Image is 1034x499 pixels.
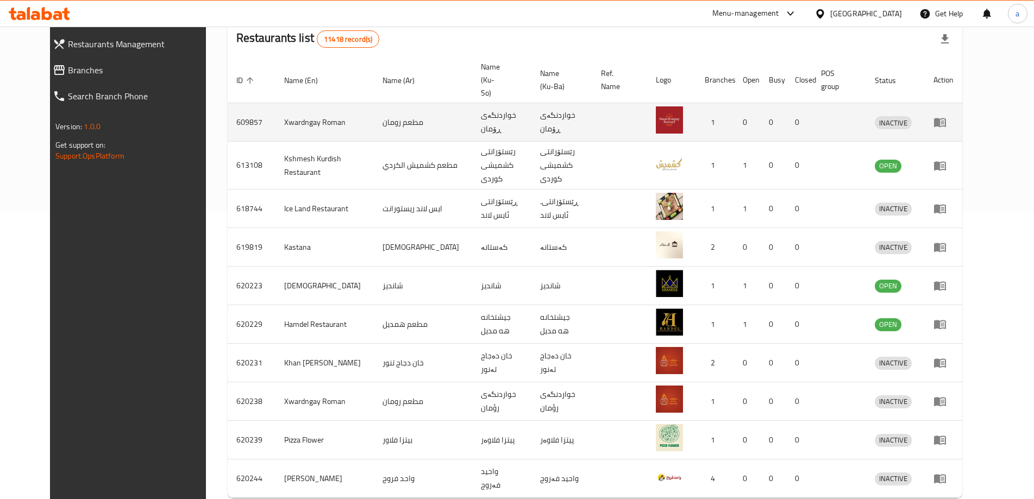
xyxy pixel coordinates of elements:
[656,424,683,451] img: Pizza Flower
[734,103,760,142] td: 0
[472,382,531,421] td: خواردنگەی رؤمان
[472,305,531,344] td: جيشتخانه هه مديل
[656,463,683,490] img: Wahed Farooj
[786,103,812,142] td: 0
[712,7,779,20] div: Menu-management
[933,356,954,369] div: Menu
[472,421,531,459] td: پیتزا فلاوەر
[933,318,954,331] div: Menu
[275,382,374,421] td: Xwardngay Roman
[734,267,760,305] td: 1
[734,190,760,228] td: 1
[68,90,214,103] span: Search Branch Phone
[228,190,275,228] td: 618744
[531,344,592,382] td: خان دەجاج تەنور
[696,142,734,190] td: 1
[275,142,374,190] td: Kshmesh Kurdish Restaurant
[317,30,379,48] div: Total records count
[786,344,812,382] td: 0
[696,344,734,382] td: 2
[734,228,760,267] td: 0
[531,421,592,459] td: پیتزا فلاوەر
[44,31,223,57] a: Restaurants Management
[601,67,634,93] span: Ref. Name
[696,421,734,459] td: 1
[786,228,812,267] td: 0
[656,308,683,336] img: Hamdel Restaurant
[875,395,912,408] div: INACTIVE
[875,117,912,129] span: INACTIVE
[760,344,786,382] td: 0
[656,150,683,177] img: Kshmesh Kurdish Restaurant
[84,119,101,134] span: 1.0.0
[760,267,786,305] td: 0
[55,138,105,152] span: Get support on:
[734,459,760,498] td: 0
[531,103,592,142] td: خواردنگەی ڕۆمان
[374,305,472,344] td: مطعم همديل
[734,142,760,190] td: 1
[228,228,275,267] td: 619819
[228,103,275,142] td: 609857
[925,57,962,103] th: Action
[374,344,472,382] td: خان دجاج تنور
[68,37,214,50] span: Restaurants Management
[875,160,901,172] span: OPEN
[472,267,531,305] td: شانديز
[734,57,760,103] th: Open
[875,160,901,173] div: OPEN
[760,142,786,190] td: 0
[786,421,812,459] td: 0
[933,395,954,408] div: Menu
[696,103,734,142] td: 1
[830,8,902,20] div: [GEOGRAPHIC_DATA]
[786,57,812,103] th: Closed
[228,382,275,421] td: 620238
[875,395,912,408] span: INACTIVE
[531,382,592,421] td: خواردنگەی رؤمان
[821,67,853,93] span: POS group
[875,116,912,129] div: INACTIVE
[472,228,531,267] td: کەستانە
[786,190,812,228] td: 0
[228,142,275,190] td: 613108
[472,190,531,228] td: ڕێستۆرانتی ئایس لاند
[44,57,223,83] a: Branches
[68,64,214,77] span: Branches
[933,433,954,446] div: Menu
[696,382,734,421] td: 1
[55,149,124,163] a: Support.OpsPlatform
[875,318,901,331] div: OPEN
[531,142,592,190] td: رێستۆرانتی کشمیشى كوردى
[875,241,912,254] span: INACTIVE
[656,347,683,374] img: Khan Dejaj Tanoor
[734,305,760,344] td: 1
[228,305,275,344] td: 620229
[275,305,374,344] td: Hamdel Restaurant
[228,344,275,382] td: 620231
[656,270,683,297] img: Shandiz
[696,305,734,344] td: 1
[875,74,910,87] span: Status
[531,305,592,344] td: جيشتخانه هه مديل
[317,34,379,45] span: 11418 record(s)
[875,434,912,446] span: INACTIVE
[875,203,912,215] span: INACTIVE
[932,26,958,52] div: Export file
[696,57,734,103] th: Branches
[374,103,472,142] td: مطعم رومان
[481,60,518,99] span: Name (Ku-So)
[531,228,592,267] td: کەستانە
[875,472,912,485] div: INACTIVE
[786,267,812,305] td: 0
[760,305,786,344] td: 0
[531,267,592,305] td: شانديز
[236,74,257,87] span: ID
[875,280,901,292] span: OPEN
[236,30,380,48] h2: Restaurants list
[383,74,429,87] span: Name (Ar)
[734,344,760,382] td: 0
[228,267,275,305] td: 620223
[786,382,812,421] td: 0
